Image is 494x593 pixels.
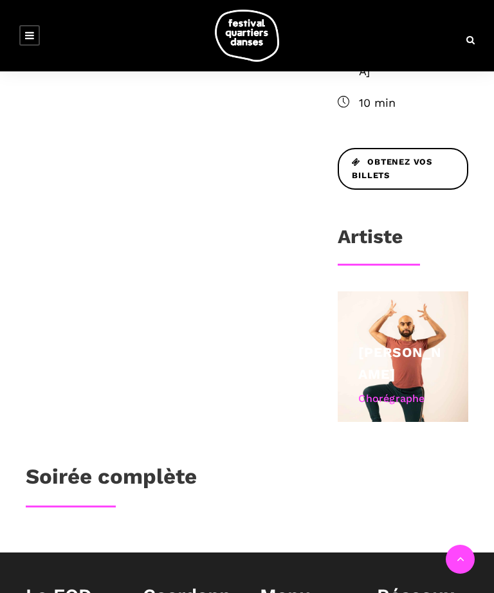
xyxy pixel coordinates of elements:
div: Chorégraphe [358,390,448,407]
h3: Soirée complète [26,464,197,496]
span: Obtenez vos billets [352,156,454,183]
a: Obtenez vos billets [338,148,468,190]
span: 10 min [359,94,468,113]
h3: Artiste [338,225,403,257]
img: logo-fqd-med [215,10,279,62]
a: [PERSON_NAME] [358,344,442,382]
